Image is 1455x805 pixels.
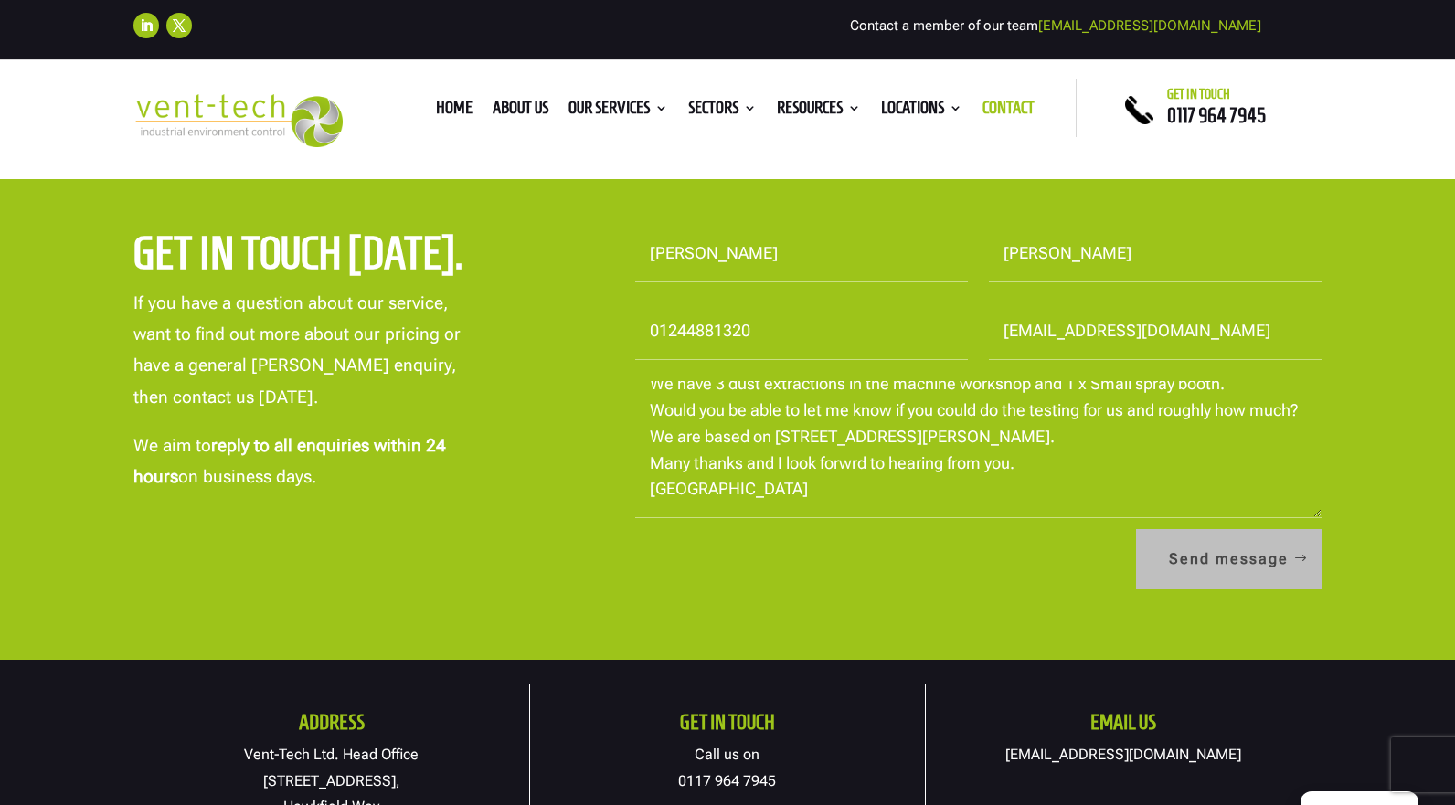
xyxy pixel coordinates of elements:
[989,303,1322,360] input: Email Address
[881,101,962,122] a: Locations
[850,17,1261,34] span: Contact a member of our team
[133,435,446,487] strong: reply to all enquiries within 24 hours
[493,101,548,122] a: About us
[436,101,473,122] a: Home
[1005,746,1241,763] a: [EMAIL_ADDRESS][DOMAIN_NAME]
[133,13,159,38] a: Follow on LinkedIn
[530,712,924,742] h2: Get in touch
[530,742,924,795] p: Call us on
[926,712,1322,742] h2: Email us
[678,772,776,789] a: 0117 964 7945
[133,435,211,456] span: We aim to
[133,712,529,742] h2: Address
[568,101,668,122] a: Our Services
[635,226,968,282] input: First Name
[166,13,192,38] a: Follow on X
[133,292,461,408] span: If you have a question about our service, want to find out more about our pricing or have a gener...
[1038,17,1261,34] a: [EMAIL_ADDRESS][DOMAIN_NAME]
[777,101,861,122] a: Resources
[688,101,757,122] a: Sectors
[1167,104,1266,126] a: 0117 964 7945
[982,101,1035,122] a: Contact
[133,226,515,290] h2: Get in touch [DATE].
[635,303,968,360] input: Your Phone
[989,226,1322,282] input: Last Name
[178,466,316,487] span: on business days.
[1167,87,1230,101] span: Get in touch
[133,94,343,148] img: 2023-09-27T08_35_16.549ZVENT-TECH---Clear-background
[1136,529,1322,589] button: Send message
